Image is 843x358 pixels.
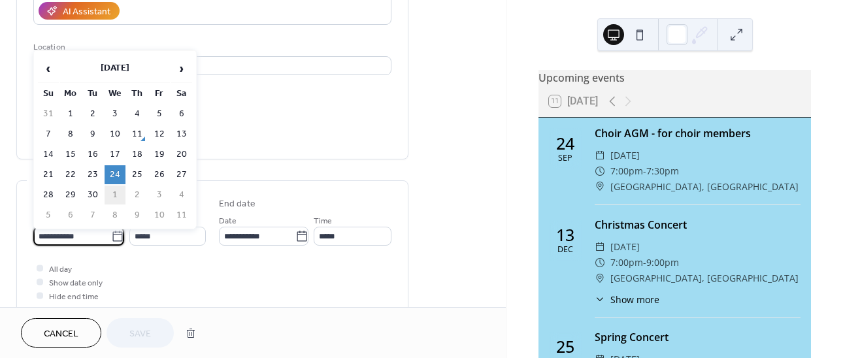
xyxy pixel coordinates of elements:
div: ​ [595,179,605,195]
td: 19 [149,145,170,164]
td: 25 [127,165,148,184]
span: ‹ [39,56,58,82]
td: 2 [82,105,103,123]
span: [DATE] [610,239,640,255]
td: 20 [171,145,192,164]
th: Mo [60,84,81,103]
td: 28 [38,186,59,204]
td: 1 [105,186,125,204]
div: End date [219,197,256,211]
span: [GEOGRAPHIC_DATA], [GEOGRAPHIC_DATA] [610,179,799,195]
td: 10 [149,206,170,225]
span: 9:00pm [646,255,679,270]
span: 7:30pm [646,163,679,179]
div: ​ [595,163,605,179]
div: ​ [595,148,605,163]
td: 6 [60,206,81,225]
td: 4 [171,186,192,204]
span: [GEOGRAPHIC_DATA], [GEOGRAPHIC_DATA] [610,270,799,286]
button: Cancel [21,318,101,348]
button: AI Assistant [39,2,120,20]
div: Dec [557,246,573,254]
span: Show more [610,293,659,306]
span: Hide end time [49,290,99,304]
div: 25 [556,338,574,355]
th: Su [38,84,59,103]
td: 1 [60,105,81,123]
span: Time [314,214,332,228]
td: 3 [149,186,170,204]
td: 2 [127,186,148,204]
td: 5 [149,105,170,123]
td: 9 [127,206,148,225]
div: Sep [558,154,572,163]
td: 22 [60,165,81,184]
td: 7 [38,125,59,144]
span: - [643,163,646,179]
div: Choir AGM - for choir members [595,125,801,141]
td: 3 [105,105,125,123]
span: Date [219,214,237,228]
td: 18 [127,145,148,164]
td: 26 [149,165,170,184]
div: 13 [556,227,574,243]
div: ​ [595,293,605,306]
td: 15 [60,145,81,164]
div: Upcoming events [538,70,811,86]
td: 14 [38,145,59,164]
button: ​Show more [595,293,659,306]
div: ​ [595,239,605,255]
td: 8 [105,206,125,225]
span: Cancel [44,327,78,341]
span: 7:00pm [610,163,643,179]
td: 29 [60,186,81,204]
td: 9 [82,125,103,144]
td: 7 [82,206,103,225]
td: 13 [171,125,192,144]
td: 31 [38,105,59,123]
td: 17 [105,145,125,164]
div: Christmas Concert [595,217,801,233]
th: Fr [149,84,170,103]
td: 24 [105,165,125,184]
td: 6 [171,105,192,123]
th: We [105,84,125,103]
td: 11 [171,206,192,225]
span: 7:00pm [610,255,643,270]
span: All day [49,263,72,276]
div: Spring Concert [595,329,801,345]
td: 5 [38,206,59,225]
th: [DATE] [60,55,170,83]
th: Th [127,84,148,103]
td: 12 [149,125,170,144]
td: 21 [38,165,59,184]
th: Sa [171,84,192,103]
td: 30 [82,186,103,204]
div: 24 [556,135,574,152]
td: 11 [127,125,148,144]
span: Show date only [49,276,103,290]
div: Location [33,41,389,54]
div: ​ [595,255,605,270]
td: 10 [105,125,125,144]
span: - [643,255,646,270]
td: 8 [60,125,81,144]
th: Tu [82,84,103,103]
div: ​ [595,270,605,286]
td: 27 [171,165,192,184]
div: AI Assistant [63,5,110,19]
td: 4 [127,105,148,123]
td: 23 [82,165,103,184]
td: 16 [82,145,103,164]
span: [DATE] [610,148,640,163]
span: › [172,56,191,82]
